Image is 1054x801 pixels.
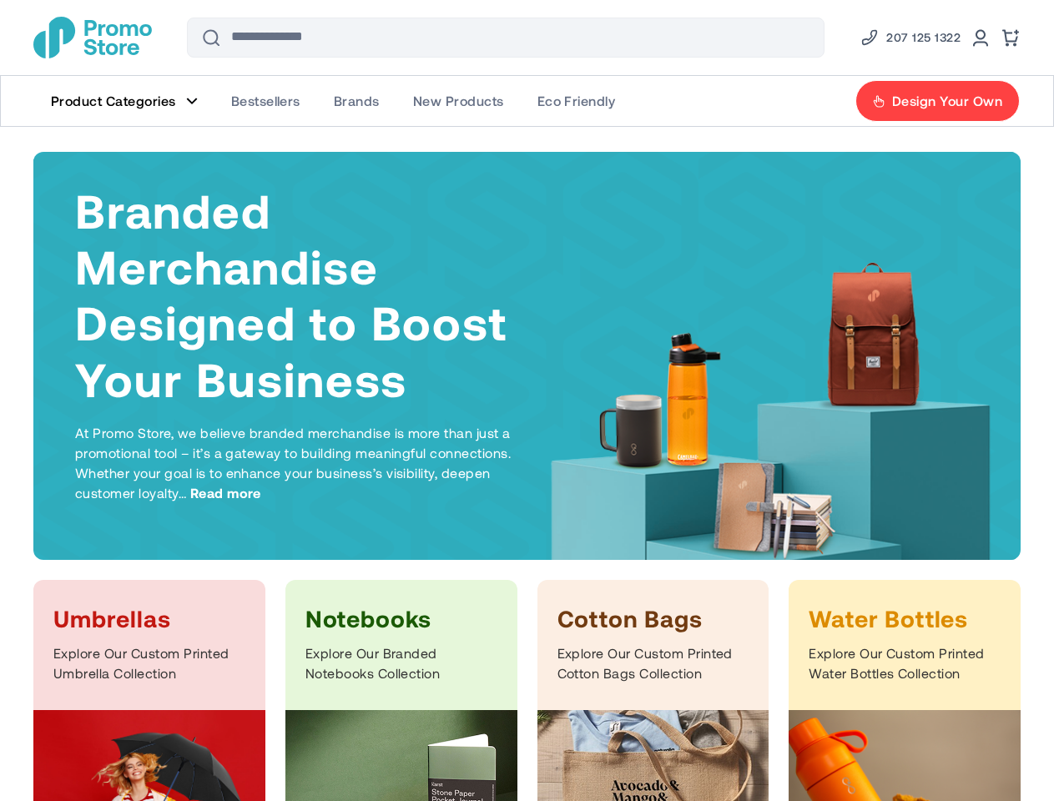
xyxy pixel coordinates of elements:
[809,643,1001,683] p: Explore Our Custom Printed Water Bottles Collection
[75,425,511,501] span: At Promo Store, we believe branded merchandise is more than just a promotional tool – it’s a gate...
[521,76,633,126] a: Eco Friendly
[51,93,176,109] span: Product Categories
[34,76,214,126] a: Product Categories
[214,76,317,126] a: Bestsellers
[33,17,152,58] a: store logo
[317,76,396,126] a: Brands
[540,255,1007,593] img: Products
[305,643,497,683] p: Explore Our Branded Notebooks Collection
[53,603,245,633] h3: Umbrellas
[75,182,572,406] h1: Branded Merchandise Designed to Boost Your Business
[413,93,504,109] span: New Products
[557,643,749,683] p: Explore Our Custom Printed Cotton Bags Collection
[886,28,961,48] span: 207 125 1322
[809,603,1001,633] h3: Water Bottles
[53,643,245,683] p: Explore Our Custom Printed Umbrella Collection
[334,93,380,109] span: Brands
[557,603,749,633] h3: Cotton Bags
[231,93,300,109] span: Bestsellers
[396,76,521,126] a: New Products
[33,17,152,58] img: Promotional Merchandise
[892,93,1002,109] span: Design Your Own
[191,18,231,58] button: Search
[537,93,616,109] span: Eco Friendly
[855,80,1020,122] a: Design Your Own
[860,28,961,48] a: Phone
[305,603,497,633] h3: Notebooks
[190,483,261,503] span: Read more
